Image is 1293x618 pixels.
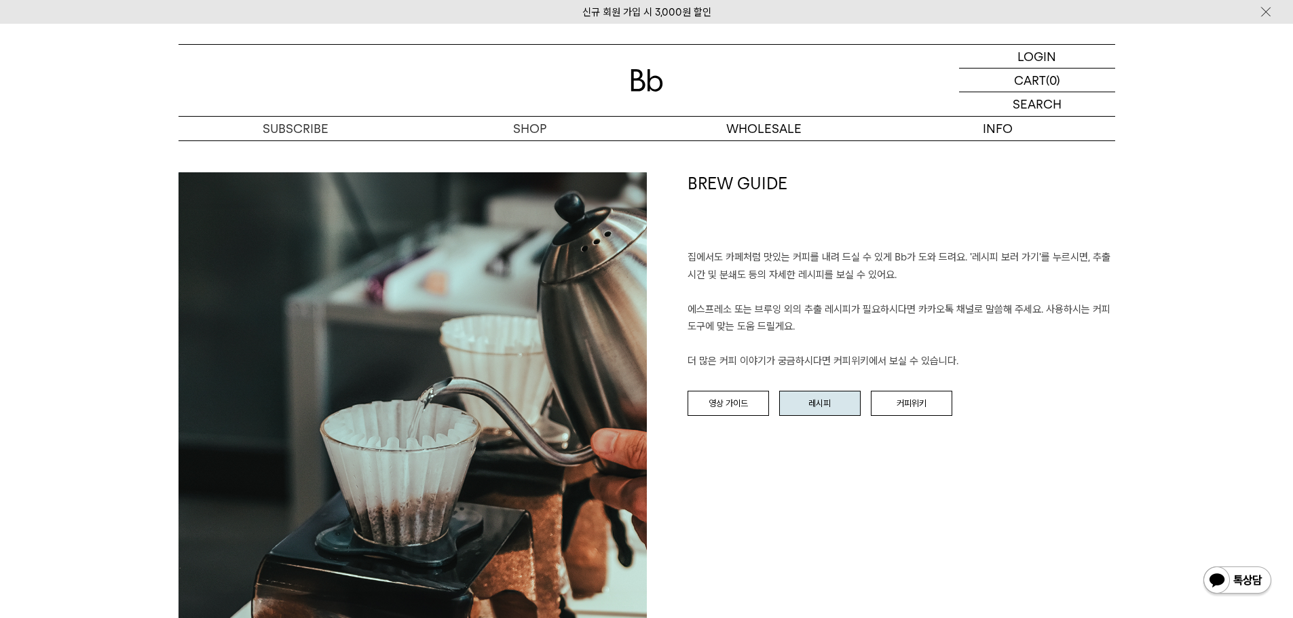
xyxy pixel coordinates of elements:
a: 신규 회원 가입 시 3,000원 할인 [582,6,711,18]
a: SUBSCRIBE [179,117,413,140]
p: INFO [881,117,1115,140]
a: CART (0) [959,69,1115,92]
a: 레시피 [779,391,861,417]
p: LOGIN [1017,45,1056,68]
p: SEARCH [1013,92,1062,116]
p: 집에서도 카페처럼 맛있는 커피를 내려 드실 ﻿수 있게 Bb가 도와 드려요. '레시피 보러 가기'를 누르시면, 추출 시간 및 분쇄도 등의 자세한 레시피를 보실 수 있어요. 에스... [688,249,1115,370]
p: CART [1014,69,1046,92]
p: (0) [1046,69,1060,92]
a: 영상 가이드 [688,391,769,417]
a: 커피위키 [871,391,952,417]
img: 로고 [631,69,663,92]
h1: BREW GUIDE [688,172,1115,250]
a: LOGIN [959,45,1115,69]
img: 카카오톡 채널 1:1 채팅 버튼 [1202,565,1273,598]
p: WHOLESALE [647,117,881,140]
a: SHOP [413,117,647,140]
